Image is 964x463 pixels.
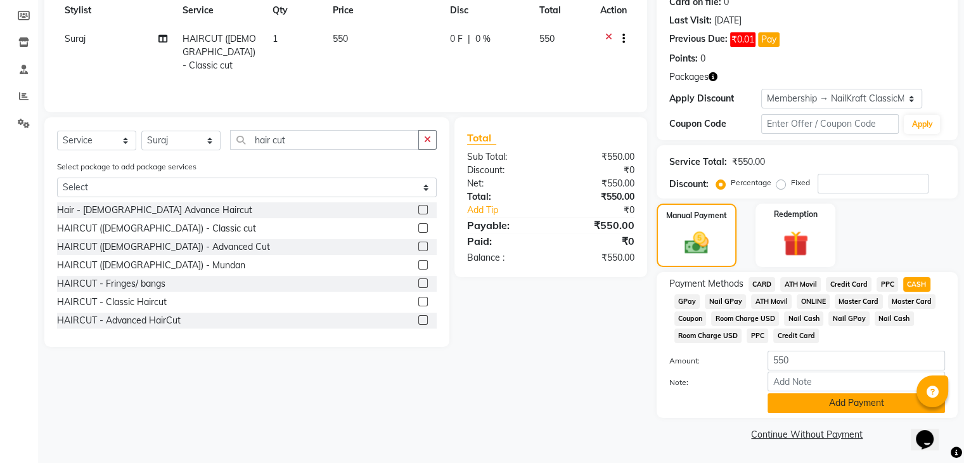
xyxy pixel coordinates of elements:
div: Hair - [DEMOGRAPHIC_DATA] Advance Haircut [57,204,252,217]
iframe: chat widget [911,412,951,450]
span: Nail GPay [828,311,870,326]
div: ₹550.00 [732,155,765,169]
div: HAIRCUT ([DEMOGRAPHIC_DATA]) - Classic cut [57,222,256,235]
div: Points: [669,52,698,65]
span: Room Charge USD [674,329,742,343]
span: HAIRCUT ([DEMOGRAPHIC_DATA]) - Classic cut [183,33,256,71]
div: ₹550.00 [551,218,644,233]
label: Amount: [660,355,758,367]
span: ₹0.01 [730,32,755,47]
div: HAIRCUT ([DEMOGRAPHIC_DATA]) - Mundan [57,259,245,272]
div: ₹550.00 [551,150,644,164]
span: 0 % [475,32,491,46]
div: HAIRCUT - Classic Haircut [57,296,167,309]
span: Nail Cash [784,311,823,326]
a: Continue Without Payment [659,428,955,441]
div: ₹0 [566,204,643,217]
div: ₹550.00 [551,251,644,264]
label: Note: [660,377,758,388]
div: Sub Total: [458,150,551,164]
span: Total [467,131,496,145]
input: Add Note [768,372,945,391]
label: Percentage [731,177,771,188]
div: Balance : [458,251,551,264]
img: _gift.svg [775,228,816,259]
div: HAIRCUT - Fringes/ bangs [57,277,165,290]
span: Packages [669,70,709,84]
div: ₹0 [551,164,644,177]
input: Search or Scan [230,130,419,150]
div: HAIRCUT - Advanced HairCut [57,314,181,327]
span: Master Card [835,294,883,309]
div: Discount: [669,178,709,191]
div: Payable: [458,218,551,233]
span: Coupon [674,311,707,326]
div: Coupon Code [669,117,761,131]
span: Credit Card [826,277,871,292]
div: Discount: [458,164,551,177]
span: 1 [273,33,278,44]
div: Apply Discount [669,92,761,105]
img: _cash.svg [677,229,716,257]
span: Room Charge USD [711,311,779,326]
span: PPC [747,329,768,343]
span: GPay [674,294,700,309]
span: Master Card [888,294,936,309]
div: ₹550.00 [551,190,644,204]
span: ATH Movil [780,277,821,292]
span: 550 [539,33,555,44]
div: Service Total: [669,155,727,169]
div: Previous Due: [669,32,728,47]
span: ATH Movil [751,294,792,309]
div: HAIRCUT ([DEMOGRAPHIC_DATA]) - Advanced Cut [57,240,270,254]
span: | [468,32,470,46]
span: Payment Methods [669,277,743,290]
label: Manual Payment [666,210,727,221]
input: Enter Offer / Coupon Code [761,114,899,134]
input: Amount [768,351,945,370]
span: 550 [333,33,348,44]
span: 0 F [450,32,463,46]
label: Select package to add package services [57,161,196,173]
div: [DATE] [714,14,742,27]
div: Paid: [458,233,551,249]
button: Add Payment [768,393,945,413]
div: Last Visit: [669,14,712,27]
div: Net: [458,177,551,190]
span: CASH [903,277,930,292]
div: 0 [700,52,705,65]
label: Redemption [774,209,818,220]
span: PPC [877,277,898,292]
span: CARD [749,277,776,292]
button: Apply [904,115,940,134]
a: Add Tip [458,204,566,217]
span: Nail GPay [705,294,746,309]
div: ₹0 [551,233,644,249]
span: Nail Cash [875,311,914,326]
div: ₹550.00 [551,177,644,190]
span: Suraj [65,33,86,44]
span: ONLINE [797,294,830,309]
div: Total: [458,190,551,204]
button: Pay [758,32,780,47]
span: Credit Card [773,329,819,343]
label: Fixed [791,177,810,188]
